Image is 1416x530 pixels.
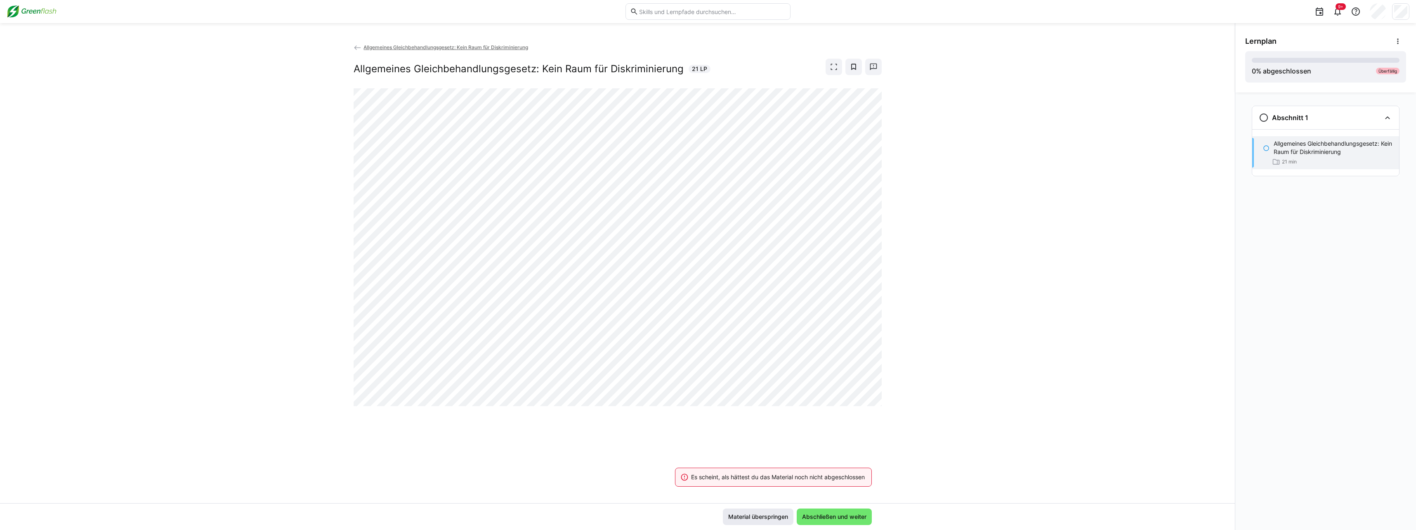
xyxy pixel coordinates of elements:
span: 21 LP [692,65,707,73]
span: Lernplan [1245,37,1277,46]
p: Allgemeines Gleichbehandlungsgesetz: Kein Raum für Diskriminierung [1274,140,1392,156]
h3: Abschnitt 1 [1272,114,1308,122]
span: Material überspringen [727,513,789,521]
a: Allgemeines Gleichbehandlungsgesetz: Kein Raum für Diskriminierung [354,44,529,50]
span: 9+ [1338,4,1343,9]
h2: Allgemeines Gleichbehandlungsgesetz: Kein Raum für Diskriminierung [354,63,684,75]
div: % abgeschlossen [1252,66,1311,76]
span: Abschließen und weiter [801,513,868,521]
div: Überfällig [1376,68,1399,74]
span: 21 min [1282,159,1297,165]
div: Es scheint, als hättest du das Material noch nicht abgeschlossen [691,473,865,481]
span: Allgemeines Gleichbehandlungsgesetz: Kein Raum für Diskriminierung [363,44,528,50]
button: Material überspringen [723,509,793,525]
input: Skills und Lernpfade durchsuchen… [638,8,786,15]
span: 0 [1252,67,1256,75]
button: Abschließen und weiter [797,509,872,525]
